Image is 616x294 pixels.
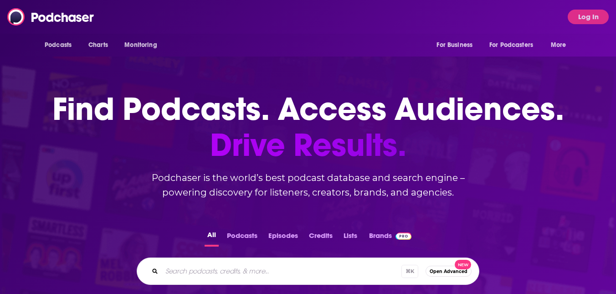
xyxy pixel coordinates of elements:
[436,39,472,52] span: For Business
[82,36,113,54] a: Charts
[568,10,609,24] button: Log In
[306,229,335,247] button: Credits
[7,8,95,26] img: Podchaser - Follow, Share and Rate Podcasts
[489,39,533,52] span: For Podcasters
[455,260,471,269] span: New
[483,36,546,54] button: open menu
[430,269,467,274] span: Open Advanced
[88,39,108,52] span: Charts
[369,229,411,247] a: BrandsPodchaser Pro
[395,232,411,240] img: Podchaser Pro
[162,264,401,279] input: Search podcasts, credits, & more...
[137,258,479,285] div: Search podcasts, credits, & more...
[38,36,83,54] button: open menu
[551,39,566,52] span: More
[426,266,472,277] button: Open AdvancedNew
[430,36,484,54] button: open menu
[544,36,578,54] button: open menu
[205,229,219,247] button: All
[124,39,157,52] span: Monitoring
[341,229,360,247] button: Lists
[126,170,490,200] h2: Podchaser is the world’s best podcast database and search engine – powering discovery for listene...
[224,229,260,247] button: Podcasts
[266,229,301,247] button: Episodes
[52,127,564,163] span: Drive Results.
[401,265,418,278] span: ⌘ K
[52,91,564,163] h1: Find Podcasts. Access Audiences.
[118,36,169,54] button: open menu
[45,39,72,52] span: Podcasts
